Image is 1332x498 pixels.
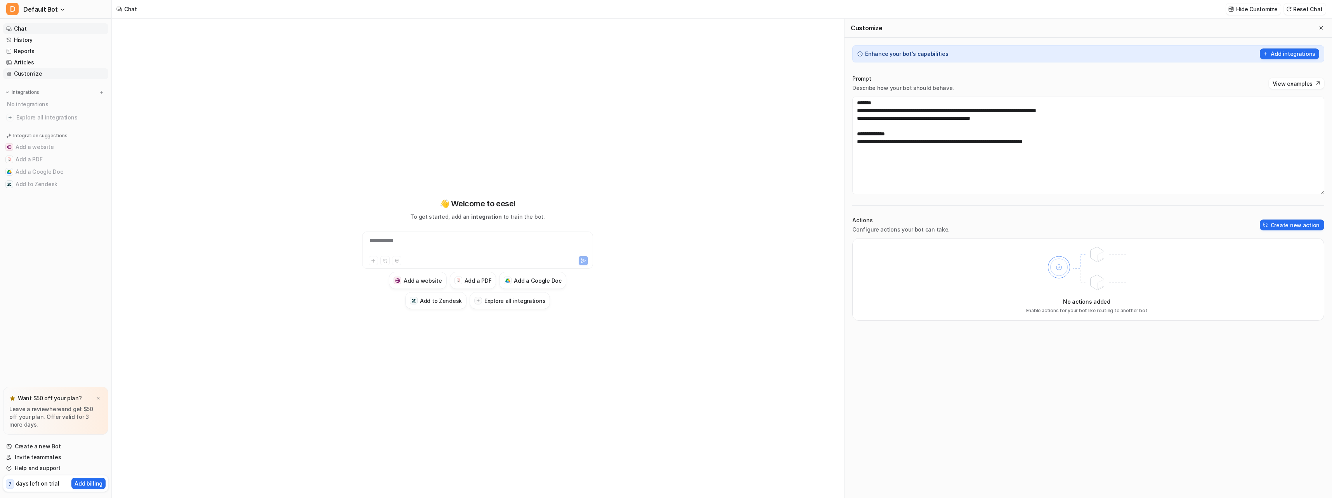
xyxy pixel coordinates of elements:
[12,89,39,95] p: Integrations
[484,297,545,305] h3: Explore all integrations
[865,50,948,58] p: Enhance your bot's capabilities
[3,57,108,68] a: Articles
[3,441,108,452] a: Create a new Bot
[9,395,16,401] img: star
[410,213,545,221] p: To get started, add an to train the bot.
[3,88,42,96] button: Integrations
[395,278,400,283] img: Add a website
[1063,297,1110,306] p: No actions added
[3,46,108,57] a: Reports
[440,198,515,209] p: 👋 Welcome to eesel
[71,478,106,489] button: Add billing
[389,272,446,289] button: Add a websiteAdd a website
[7,169,12,174] img: Add a Google Doc
[5,90,10,95] img: expand menu
[1226,3,1281,15] button: Hide Customize
[1316,23,1326,33] button: Close flyout
[1263,222,1268,228] img: create-action-icon.svg
[499,272,566,289] button: Add a Google DocAdd a Google Doc
[852,84,954,92] p: Describe how your bot should behave.
[3,463,108,474] a: Help and support
[5,98,108,111] div: No integrations
[18,394,82,402] p: Want $50 off your plan?
[1260,220,1324,230] button: Create new action
[3,141,108,153] button: Add a websiteAdd a website
[3,23,108,34] a: Chat
[1269,78,1324,89] button: View examples
[1284,3,1326,15] button: Reset Chat
[456,278,461,283] img: Add a PDF
[9,405,102,429] p: Leave a review and get $50 off your plan. Offer valid for 3 more days.
[6,114,14,121] img: explore all integrations
[75,479,102,488] p: Add billing
[852,226,950,233] p: Configure actions your bot can take.
[1236,5,1278,13] p: Hide Customize
[3,452,108,463] a: Invite teammates
[6,3,19,15] span: D
[96,396,101,401] img: x
[450,272,496,289] button: Add a PDFAdd a PDF
[1228,6,1234,12] img: customize
[411,298,416,303] img: Add to Zendesk
[7,157,12,162] img: Add a PDF
[1026,307,1148,314] p: Enable actions for your bot like routing to another bot
[505,278,510,283] img: Add a Google Doc
[13,132,67,139] p: Integration suggestions
[404,277,442,285] h3: Add a website
[124,5,137,13] div: Chat
[471,213,502,220] span: integration
[3,178,108,190] button: Add to ZendeskAdd to Zendesk
[852,75,954,83] p: Prompt
[3,112,108,123] a: Explore all integrations
[470,292,550,309] button: Explore all integrations
[3,68,108,79] a: Customize
[851,24,882,32] h2: Customize
[49,406,61,412] a: here
[16,479,59,488] p: days left on trial
[9,481,12,488] p: 7
[3,153,108,166] button: Add a PDFAdd a PDF
[405,292,467,309] button: Add to ZendeskAdd to Zendesk
[3,166,108,178] button: Add a Google DocAdd a Google Doc
[465,277,491,285] h3: Add a PDF
[7,182,12,187] img: Add to Zendesk
[852,216,950,224] p: Actions
[1260,48,1319,59] button: Add integrations
[7,145,12,149] img: Add a website
[99,90,104,95] img: menu_add.svg
[23,4,58,15] span: Default Bot
[514,277,562,285] h3: Add a Google Doc
[1286,6,1292,12] img: reset
[3,35,108,45] a: History
[420,297,462,305] h3: Add to Zendesk
[16,111,105,124] span: Explore all integrations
